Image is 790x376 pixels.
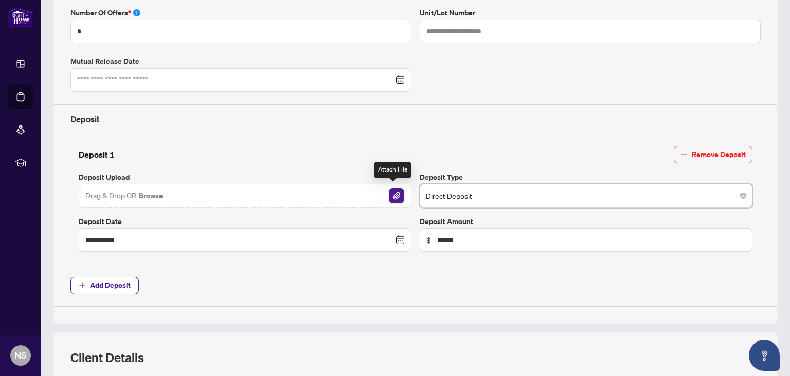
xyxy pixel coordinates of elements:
span: close-circle [740,193,746,199]
label: Deposit Type [420,172,752,183]
div: Attach File [374,162,411,178]
label: Number of offers [70,7,411,19]
span: Drag & Drop OR BrowseFile Attachement [79,184,411,208]
button: Open asap [749,340,780,371]
label: Unit/Lot Number [420,7,761,19]
span: plus [79,282,86,289]
span: Add Deposit [90,277,131,294]
label: Deposit Date [79,216,411,227]
h2: Client Details [70,349,144,366]
label: Mutual Release Date [70,56,411,67]
span: Direct Deposit [426,186,746,206]
span: Drag & Drop OR [85,189,164,202]
h4: Deposit 1 [79,148,115,161]
h4: Deposit [70,113,761,125]
button: Browse [138,189,164,202]
button: Remove Deposit [674,146,752,163]
span: Remove Deposit [692,146,746,163]
span: $ [426,234,431,246]
label: Deposit Upload [79,172,411,183]
img: logo [8,8,33,27]
span: minus [680,151,688,158]
span: NS [14,348,27,363]
button: File Attachement [388,187,405,204]
label: Deposit Amount [420,216,752,227]
span: info-circle [133,9,140,16]
img: File Attachement [389,188,404,203]
button: Add Deposit [70,277,139,294]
